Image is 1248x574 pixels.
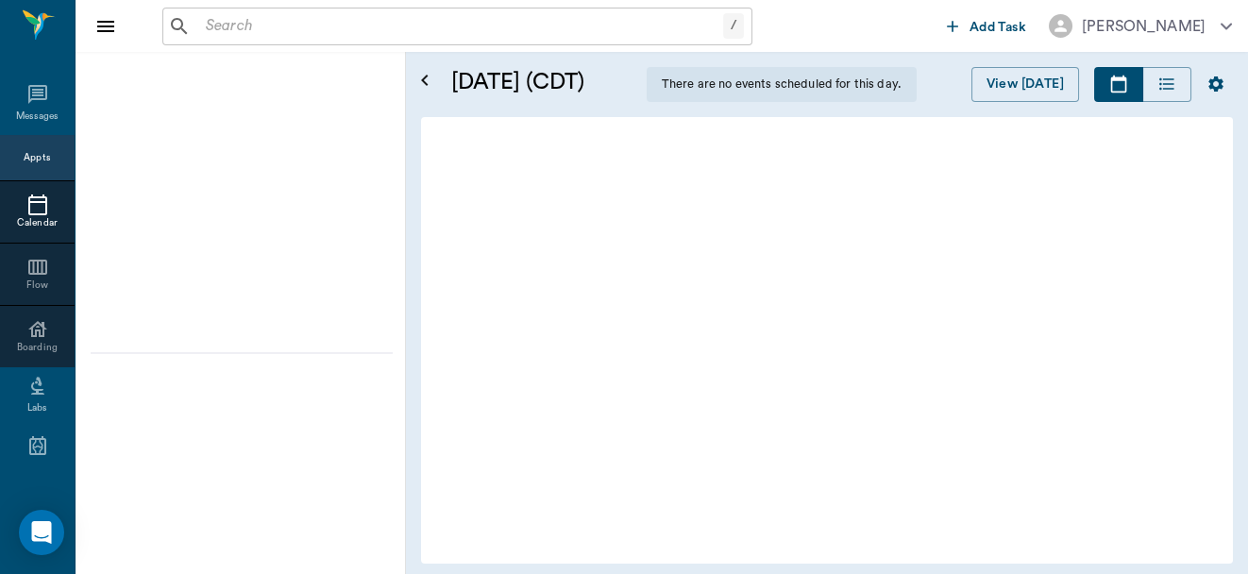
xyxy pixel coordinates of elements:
[971,67,1079,102] button: View [DATE]
[27,401,47,415] div: Labs
[1034,8,1247,43] button: [PERSON_NAME]
[451,67,632,97] h5: [DATE] (CDT)
[413,44,436,117] button: Open calendar
[647,67,917,102] div: There are no events scheduled for this day.
[939,8,1034,43] button: Add Task
[16,110,59,124] div: Messages
[198,13,723,40] input: Search
[19,510,64,555] div: Open Intercom Messenger
[1082,15,1206,38] div: [PERSON_NAME]
[723,13,744,39] div: /
[24,151,50,165] div: Appts
[87,8,125,45] button: Close drawer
